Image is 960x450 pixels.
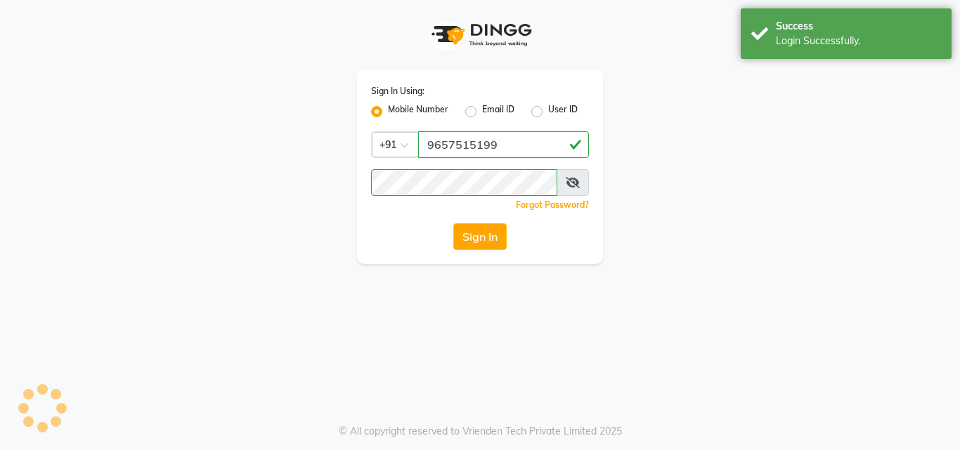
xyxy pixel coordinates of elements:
input: Username [418,131,589,158]
label: User ID [548,103,578,120]
label: Sign In Using: [371,85,424,98]
a: Forgot Password? [516,199,589,210]
img: logo1.svg [424,14,536,55]
div: Login Successfully. [776,34,941,48]
div: Success [776,19,941,34]
label: Mobile Number [388,103,448,120]
button: Sign In [453,223,507,250]
label: Email ID [482,103,514,120]
input: Username [371,169,557,196]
